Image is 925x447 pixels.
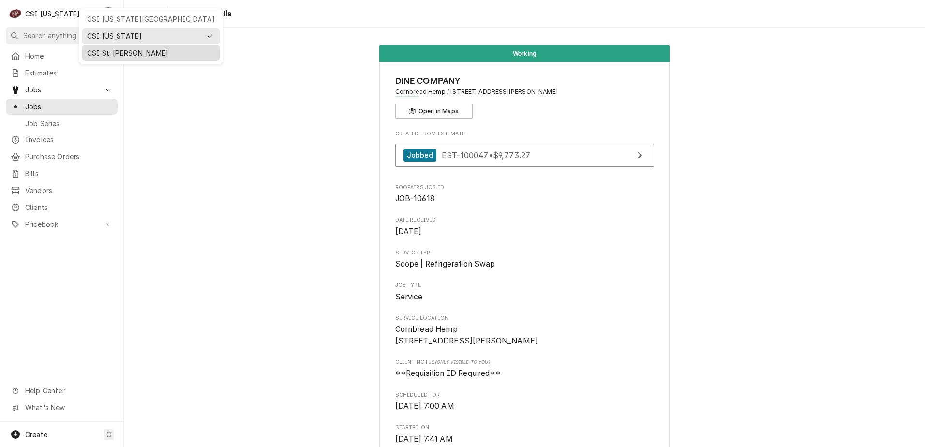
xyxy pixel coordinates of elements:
a: Go to Jobs [6,99,118,115]
a: Go to Job Series [6,116,118,132]
div: CSI St. [PERSON_NAME] [87,48,215,58]
span: Job Series [25,119,113,129]
span: Jobs [25,102,113,112]
div: CSI [US_STATE] [87,31,201,41]
div: CSI [US_STATE][GEOGRAPHIC_DATA] [87,14,215,24]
